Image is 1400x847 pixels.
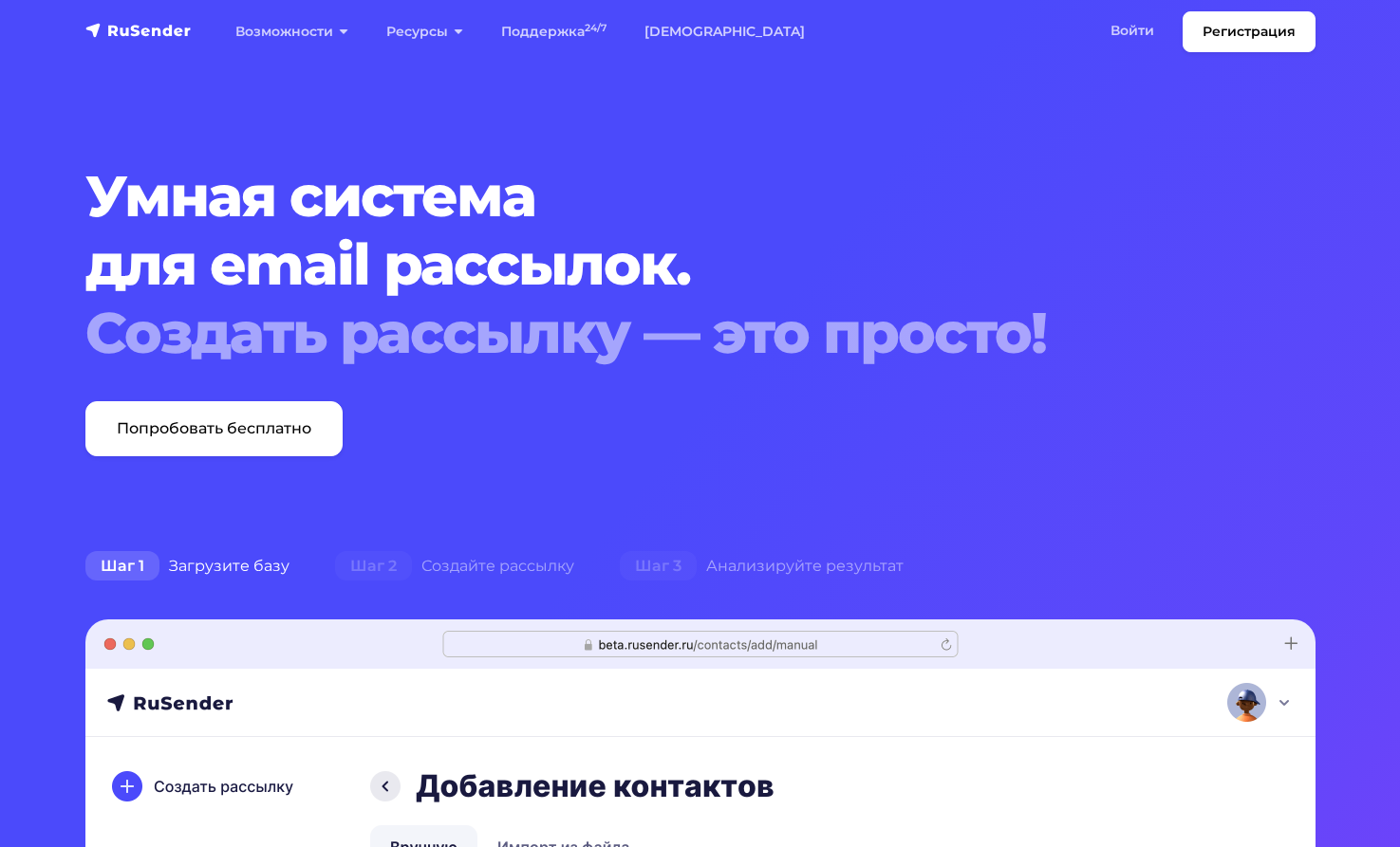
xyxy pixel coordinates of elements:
[585,22,607,34] sup: 24/7
[85,401,343,456] a: Попробовать бесплатно
[85,162,1211,367] h1: Умная система для email рассылок.
[1183,11,1316,52] a: Регистрация
[1092,11,1173,50] a: Войти
[482,12,625,51] a: Поддержка24/7
[620,551,697,581] span: Шаг 3
[85,21,192,40] img: RuSender
[312,547,597,585] div: Создайте рассылку
[85,551,159,581] span: Шаг 1
[335,551,412,581] span: Шаг 2
[597,547,926,585] div: Анализируйте результат
[85,299,1211,367] div: Создать рассылку — это просто!
[63,547,312,585] div: Загрузите базу
[367,12,482,51] a: Ресурсы
[625,12,824,51] a: [DEMOGRAPHIC_DATA]
[216,12,367,51] a: Возможности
